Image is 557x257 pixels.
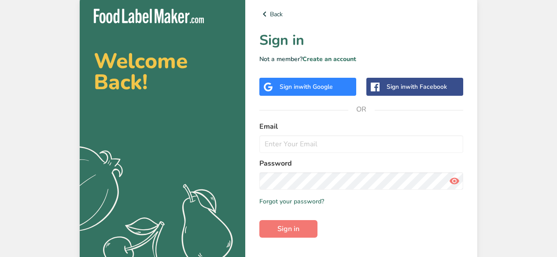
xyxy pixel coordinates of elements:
input: Enter Your Email [259,135,463,153]
a: Back [259,9,463,19]
label: Password [259,158,463,169]
div: Sign in [387,82,447,91]
span: with Facebook [406,83,447,91]
span: Sign in [277,224,299,234]
img: Food Label Maker [94,9,204,23]
label: Email [259,121,463,132]
p: Not a member? [259,54,463,64]
h1: Sign in [259,30,463,51]
h2: Welcome Back! [94,51,231,93]
span: with Google [299,83,333,91]
a: Create an account [302,55,356,63]
a: Forgot your password? [259,197,324,206]
button: Sign in [259,220,317,238]
div: Sign in [280,82,333,91]
span: OR [348,96,375,123]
